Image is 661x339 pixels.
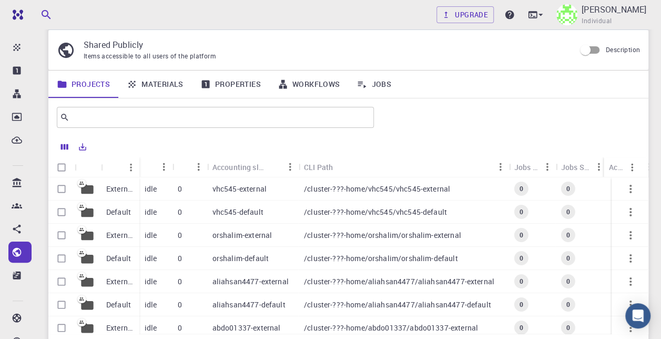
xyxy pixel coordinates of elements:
[178,276,182,287] p: 0
[562,254,574,263] span: 0
[539,158,556,175] button: Menu
[591,158,607,175] button: Menu
[106,184,134,194] p: External
[556,157,607,177] div: Jobs Subm.
[515,323,527,332] span: 0
[304,300,491,310] p: /cluster-???-home/aliahsan4477/aliahsan4477-default
[562,277,574,286] span: 0
[604,157,640,177] div: Actions
[145,230,157,241] p: idle
[299,157,509,177] div: CLI Path
[178,300,182,310] p: 0
[8,9,23,20] img: logo
[304,207,447,217] p: /cluster-???-home/vhc545/vhc545-default
[212,230,272,241] p: orshalim-external
[282,158,299,175] button: Menu
[212,300,286,310] p: aliahsan4477-default
[515,231,527,240] span: 0
[139,157,172,177] div: Status
[514,157,539,177] div: Jobs Total
[515,277,527,286] span: 0
[304,157,333,177] div: CLI Path
[74,138,91,155] button: Export
[606,45,640,54] span: Description
[582,3,646,16] p: [PERSON_NAME]
[145,253,157,264] p: idle
[562,231,574,240] span: 0
[156,158,172,175] button: Menu
[556,4,577,25] img: Vinh Huu Nguyen
[515,300,527,309] span: 0
[212,253,269,264] p: orshalim-default
[269,71,349,98] a: Workflows
[304,253,457,264] p: /cluster-???-home/orshalim/orshalim-default
[265,158,282,175] button: Sort
[145,184,157,194] p: idle
[178,184,182,194] p: 0
[84,52,216,60] span: Items accessible to all users of the platform
[145,323,157,333] p: idle
[178,158,195,175] button: Sort
[172,157,207,177] div: Shared
[212,323,281,333] p: abdo01337-external
[178,323,182,333] p: 0
[106,159,123,176] button: Sort
[84,38,567,51] p: Shared Publicly
[106,323,134,333] p: External
[561,157,591,177] div: Jobs Subm.
[123,159,139,176] button: Menu
[562,184,574,193] span: 0
[304,184,450,194] p: /cluster-???-home/vhc545/vhc545-external
[56,138,74,155] button: Columns
[192,71,269,98] a: Properties
[436,6,494,23] a: Upgrade
[178,207,182,217] p: 0
[106,230,134,241] p: External
[106,300,131,310] p: Default
[178,230,182,241] p: 0
[21,7,59,17] span: Support
[624,159,640,176] button: Menu
[145,158,161,175] button: Sort
[178,253,182,264] p: 0
[145,207,157,217] p: idle
[118,71,192,98] a: Materials
[492,158,509,175] button: Menu
[75,157,101,177] div: Icon
[562,323,574,332] span: 0
[212,207,263,217] p: vhc545-default
[515,207,527,216] span: 0
[101,157,139,177] div: Name
[190,158,207,175] button: Menu
[106,276,134,287] p: External
[212,157,265,177] div: Accounting slug
[515,254,527,263] span: 0
[145,300,157,310] p: idle
[48,71,118,98] a: Projects
[562,300,574,309] span: 0
[562,207,574,216] span: 0
[212,276,289,287] p: aliahsan4477-external
[509,157,556,177] div: Jobs Total
[609,157,624,177] div: Actions
[106,253,131,264] p: Default
[348,71,400,98] a: Jobs
[212,184,267,194] p: vhc545-external
[207,157,299,177] div: Accounting slug
[145,276,157,287] p: idle
[304,276,494,287] p: /cluster-???-home/aliahsan4477/aliahsan4477-external
[106,207,131,217] p: Default
[515,184,527,193] span: 0
[304,323,478,333] p: /cluster-???-home/abdo01337/abdo01337-external
[304,230,461,241] p: /cluster-???-home/orshalim/orshalim-external
[625,303,650,328] div: Open Intercom Messenger
[582,16,612,26] span: Individual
